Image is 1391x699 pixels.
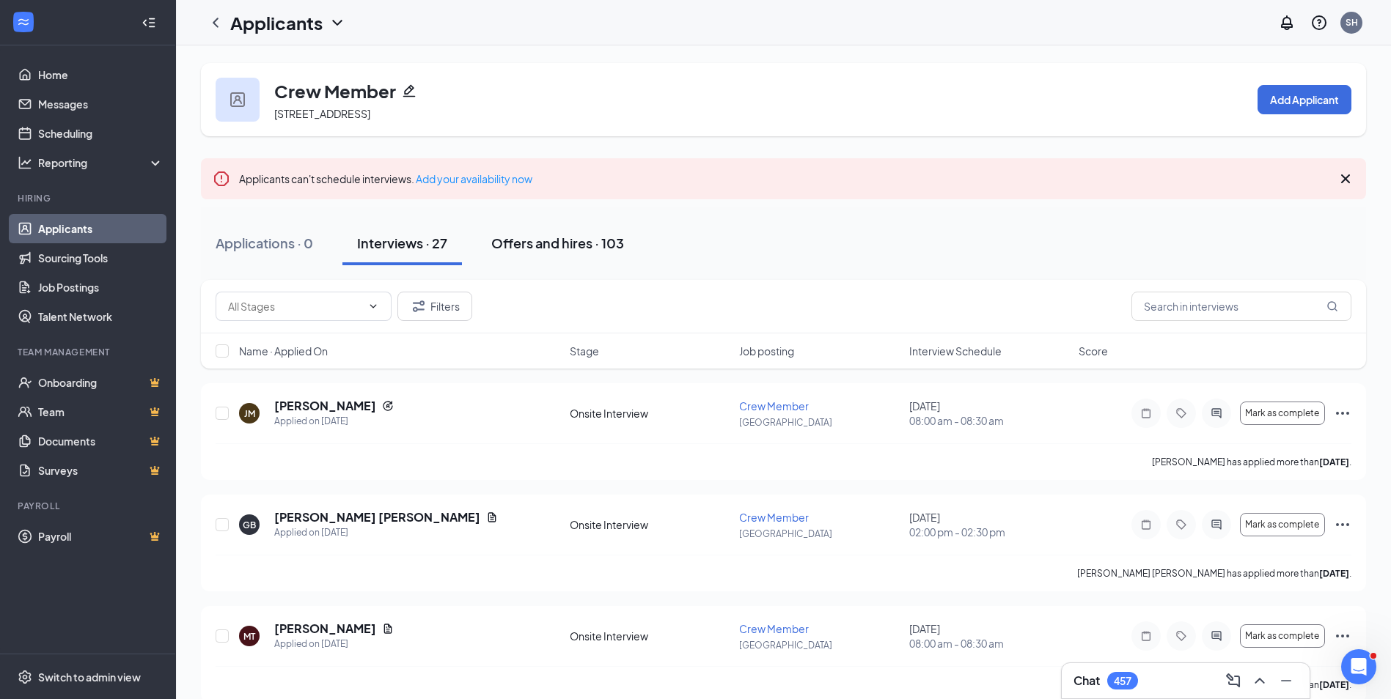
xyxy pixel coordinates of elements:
div: SH [1346,16,1358,29]
a: Applicants [38,214,164,243]
div: Offers and hires · 103 [491,234,624,252]
svg: Error [213,170,230,188]
button: Add Applicant [1258,85,1351,114]
h5: [PERSON_NAME] [PERSON_NAME] [274,509,480,525]
a: Messages [38,89,164,119]
svg: Reapply [382,400,394,412]
h3: Crew Member [274,78,396,103]
span: Mark as complete [1245,631,1319,641]
svg: Tag [1172,519,1190,530]
img: user icon [230,92,245,107]
svg: MagnifyingGlass [1326,300,1338,312]
div: Reporting [38,155,164,170]
span: Crew Member [739,399,809,413]
div: Applied on [DATE] [274,525,498,540]
a: SurveysCrown [38,456,164,485]
div: Onsite Interview [570,629,730,643]
svg: Ellipses [1334,516,1351,533]
svg: Settings [18,670,32,684]
div: GB [243,519,256,531]
button: Minimize [1274,669,1298,692]
a: DocumentsCrown [38,426,164,456]
button: Mark as complete [1240,513,1325,536]
p: [GEOGRAPHIC_DATA] [739,528,900,540]
a: Add your availability now [416,172,532,185]
h5: [PERSON_NAME] [274,621,376,637]
span: Crew Member [739,511,809,524]
svg: Tag [1172,630,1190,642]
iframe: Intercom live chat [1341,649,1376,684]
span: [STREET_ADDRESS] [274,107,370,120]
span: Stage [570,344,599,358]
svg: Cross [1337,170,1354,188]
svg: QuestionInfo [1310,14,1328,32]
svg: Ellipses [1334,404,1351,422]
svg: ChevronDown [367,300,379,312]
svg: Document [486,511,498,523]
a: Talent Network [38,302,164,331]
span: Name · Applied On [239,344,328,358]
div: Interviews · 27 [357,234,447,252]
svg: Notifications [1278,14,1296,32]
div: MT [243,630,255,643]
div: Onsite Interview [570,406,730,421]
a: Job Postings [38,273,164,302]
svg: ChevronUp [1251,672,1269,689]
svg: WorkstreamLogo [16,15,31,29]
div: Applied on [DATE] [274,414,394,429]
svg: Pencil [402,84,416,98]
div: [DATE] [909,510,1070,539]
svg: Ellipses [1334,627,1351,645]
div: 457 [1114,675,1131,687]
span: Score [1079,344,1108,358]
p: [PERSON_NAME] [PERSON_NAME] has applied more than . [1077,567,1351,580]
b: [DATE] [1319,456,1349,467]
svg: ActiveChat [1208,407,1225,419]
span: 08:00 am - 08:30 am [909,413,1070,428]
p: [PERSON_NAME] has applied more than . [1152,456,1351,468]
span: Crew Member [739,622,809,635]
div: Team Management [18,346,161,358]
svg: Note [1137,519,1155,530]
input: All Stages [228,298,361,314]
button: ChevronUp [1248,669,1271,692]
span: Mark as complete [1245,519,1319,530]
h1: Applicants [230,10,323,35]
div: Switch to admin view [38,670,141,684]
b: [DATE] [1319,568,1349,579]
h3: Chat [1073,673,1100,689]
a: PayrollCrown [38,522,164,551]
svg: Filter [410,297,427,315]
p: [GEOGRAPHIC_DATA] [739,416,900,429]
input: Search in interviews [1131,292,1351,321]
div: Applied on [DATE] [274,637,394,651]
a: Home [38,60,164,89]
span: 02:00 pm - 02:30 pm [909,525,1070,539]
button: Filter Filters [397,292,472,321]
p: [GEOGRAPHIC_DATA] [739,639,900,651]
div: [DATE] [909,399,1070,428]
svg: Minimize [1277,672,1295,689]
span: Interview Schedule [909,344,1002,358]
svg: ChevronLeft [207,14,224,32]
a: TeamCrown [38,397,164,426]
span: Mark as complete [1245,408,1319,418]
button: Mark as complete [1240,402,1325,425]
span: 08:00 am - 08:30 am [909,636,1070,651]
span: Job posting [739,344,794,358]
div: Payroll [18,500,161,512]
svg: Analysis [18,155,32,170]
svg: ComposeMessage [1225,672,1242,689]
svg: Document [382,623,394,635]
a: Sourcing Tools [38,243,164,273]
div: [DATE] [909,621,1070,651]
svg: Note [1137,407,1155,419]
svg: ChevronDown [329,14,346,32]
div: Onsite Interview [570,517,730,532]
svg: ActiveChat [1208,519,1225,530]
h5: [PERSON_NAME] [274,398,376,414]
span: Applicants can't schedule interviews. [239,172,532,185]
b: [DATE] [1319,679,1349,690]
svg: Tag [1172,407,1190,419]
